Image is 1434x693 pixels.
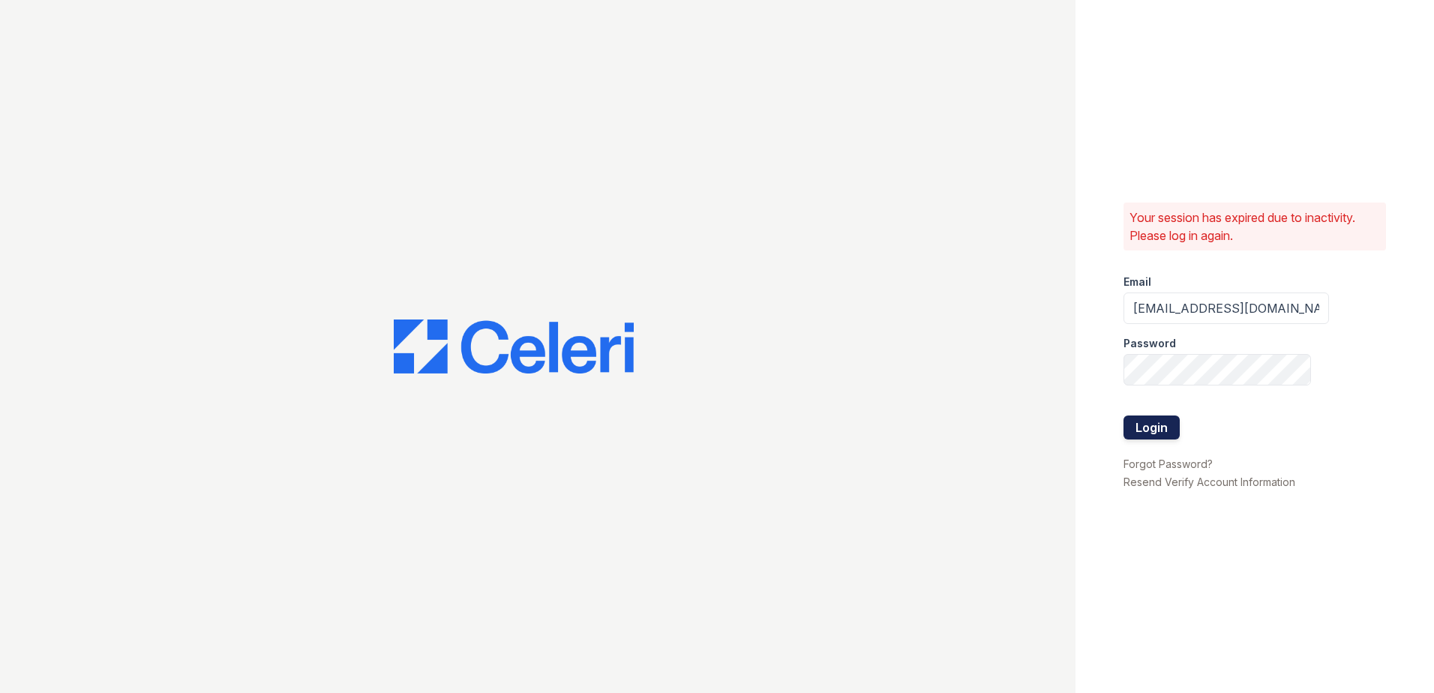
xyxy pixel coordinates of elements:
[1123,475,1295,488] a: Resend Verify Account Information
[1123,415,1180,439] button: Login
[1123,336,1176,351] label: Password
[394,319,634,373] img: CE_Logo_Blue-a8612792a0a2168367f1c8372b55b34899dd931a85d93a1a3d3e32e68fde9ad4.png
[1123,274,1151,289] label: Email
[1123,457,1213,470] a: Forgot Password?
[1129,208,1380,244] p: Your session has expired due to inactivity. Please log in again.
